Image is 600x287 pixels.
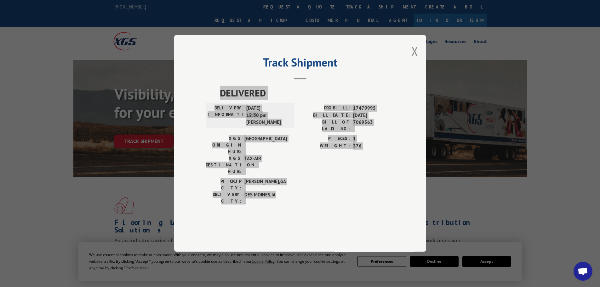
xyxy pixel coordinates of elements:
[244,155,287,175] span: TAX-AIR
[353,105,395,112] span: 17479995
[353,142,395,150] span: 376
[411,43,418,60] button: Close modal
[220,86,395,100] span: DELIVERED
[300,105,350,112] label: PROBILL:
[353,135,395,143] span: 1
[244,178,287,192] span: [PERSON_NAME] , GA
[300,112,350,119] label: BILL DATE:
[206,135,241,155] label: XGS ORIGIN HUB:
[300,142,350,150] label: WEIGHT:
[353,112,395,119] span: [DATE]
[244,135,287,155] span: [GEOGRAPHIC_DATA]
[244,192,287,205] span: DES MOINES , IA
[206,178,241,192] label: PICKUP CITY:
[300,119,350,132] label: BILL OF LADING:
[353,119,395,132] span: 7069563
[208,105,243,126] label: DELIVERY INFORMATION:
[300,135,350,143] label: PIECES:
[574,262,592,281] div: Open chat
[206,58,395,70] h2: Track Shipment
[206,155,241,175] label: XGS DESTINATION HUB:
[206,192,241,205] label: DELIVERY CITY:
[246,105,289,126] span: [DATE] 12:30 pm [PERSON_NAME]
